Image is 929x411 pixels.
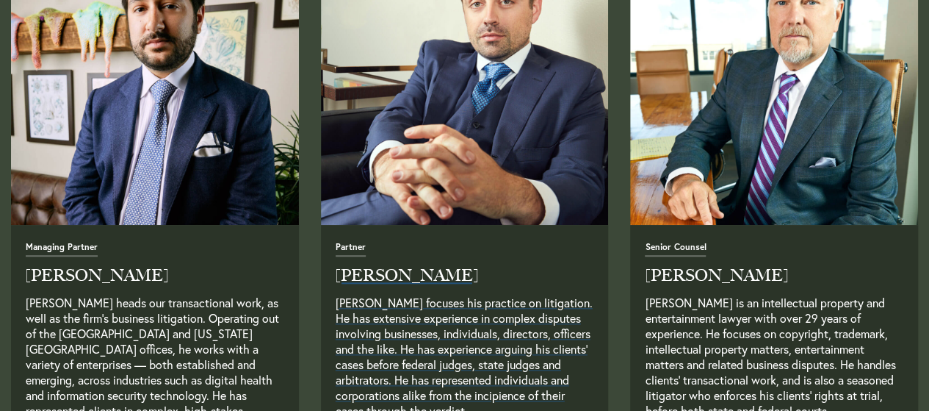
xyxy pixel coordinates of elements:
span: Managing Partner [26,243,98,257]
span: Partner [336,243,366,257]
h2: [PERSON_NAME] [26,268,284,284]
h2: [PERSON_NAME] [645,268,903,284]
h2: [PERSON_NAME] [336,268,594,284]
span: Senior Counsel [645,243,706,257]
